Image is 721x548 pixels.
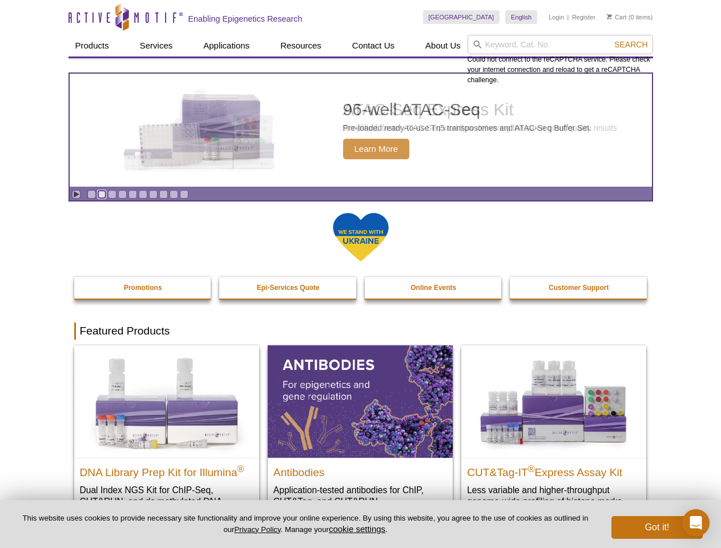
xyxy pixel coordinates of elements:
[468,35,653,85] div: Could not connect to the reCAPTCHA service. Please check your internet connection and reload to g...
[118,190,127,199] a: Go to slide 4
[80,461,253,478] h2: DNA Library Prep Kit for Illumina
[611,516,703,539] button: Got it!
[257,284,320,292] strong: Epi-Services Quote
[268,345,453,457] img: All Antibodies
[80,484,253,519] p: Dual Index NGS Kit for ChIP-Seq, CUT&RUN, and ds methylated DNA assays.
[467,484,641,507] p: Less variable and higher-throughput genome-wide profiling of histone marks​.
[461,345,646,457] img: CUT&Tag-IT® Express Assay Kit
[329,524,385,534] button: cookie settings
[133,35,180,57] a: Services
[124,284,162,292] strong: Promotions
[607,14,612,19] img: Your Cart
[98,190,106,199] a: Go to slide 2
[505,10,537,24] a: English
[273,461,447,478] h2: Antibodies
[273,35,328,57] a: Resources
[682,509,710,537] div: Open Intercom Messenger
[149,190,158,199] a: Go to slide 7
[614,40,647,49] span: Search
[345,35,401,57] a: Contact Us
[423,10,500,24] a: [GEOGRAPHIC_DATA]
[510,277,648,299] a: Customer Support
[87,190,96,199] a: Go to slide 1
[607,13,627,21] a: Cart
[108,190,116,199] a: Go to slide 3
[74,345,259,457] img: DNA Library Prep Kit for Illumina
[18,513,593,535] p: This website uses cookies to provide necessary site functionality and improve your online experie...
[128,190,137,199] a: Go to slide 5
[467,461,641,478] h2: CUT&Tag-IT Express Assay Kit
[611,39,651,50] button: Search
[74,277,212,299] a: Promotions
[237,464,244,473] sup: ®
[572,13,595,21] a: Register
[273,484,447,507] p: Application-tested antibodies for ChIP, CUT&Tag, and CUT&RUN.
[567,10,569,24] li: |
[549,13,564,21] a: Login
[461,345,646,518] a: CUT&Tag-IT® Express Assay Kit CUT&Tag-IT®Express Assay Kit Less variable and higher-throughput ge...
[74,345,259,530] a: DNA Library Prep Kit for Illumina DNA Library Prep Kit for Illumina® Dual Index NGS Kit for ChIP-...
[219,277,357,299] a: Epi-Services Quote
[139,190,147,199] a: Go to slide 6
[159,190,168,199] a: Go to slide 8
[607,10,653,24] li: (0 items)
[188,14,303,24] h2: Enabling Epigenetics Research
[410,284,456,292] strong: Online Events
[72,190,80,199] a: Toggle autoplay
[468,35,653,54] input: Keyword, Cat. No.
[180,190,188,199] a: Go to slide 10
[365,277,503,299] a: Online Events
[528,464,535,473] sup: ®
[549,284,609,292] strong: Customer Support
[74,323,647,340] h2: Featured Products
[170,190,178,199] a: Go to slide 9
[332,212,389,263] img: We Stand With Ukraine
[234,525,280,534] a: Privacy Policy
[69,35,116,57] a: Products
[268,345,453,518] a: All Antibodies Antibodies Application-tested antibodies for ChIP, CUT&Tag, and CUT&RUN.
[418,35,468,57] a: About Us
[196,35,256,57] a: Applications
